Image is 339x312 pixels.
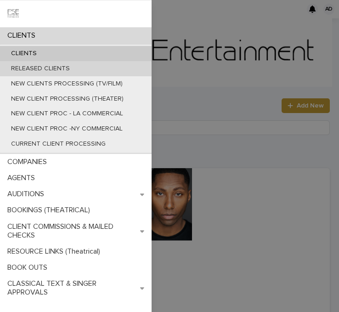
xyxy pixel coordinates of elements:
[4,247,107,256] p: RESOURCE LINKS (Theatrical)
[4,31,43,40] p: CLIENTS
[4,80,130,88] p: NEW CLIENTS PROCESSING (TV/FILM)
[4,110,130,118] p: NEW CLIENT PROC - LA COMMERCIAL
[4,125,130,133] p: NEW CLIENT PROC -NY COMMERCIAL
[4,50,44,57] p: CLIENTS
[4,263,55,272] p: BOOK OUTS
[4,174,42,182] p: AGENTS
[4,206,97,215] p: BOOKINGS (THEATRICAL)
[4,279,140,297] p: CLASSICAL TEXT & SINGER APPROVALS
[7,8,19,20] img: 9JgRvJ3ETPGCJDhvPVA5
[4,222,140,240] p: CLIENT COMMISSIONS & MAILED CHECKS
[4,95,131,103] p: NEW CLIENT PROCESSING (THEATER)
[4,65,77,73] p: RELEASED CLIENTS
[4,140,113,148] p: CURRENT CLIENT PROCESSING
[4,190,51,199] p: AUDITIONS
[4,158,54,166] p: COMPANIES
